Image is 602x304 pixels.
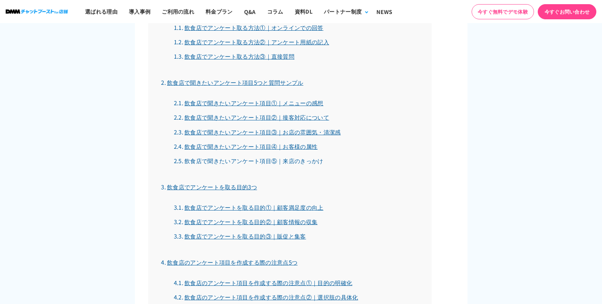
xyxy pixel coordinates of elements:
[174,38,329,46] a: 飲食店でアンケート取る方法②｜アンケート用紙の記入
[324,8,362,16] div: パートナー制度
[538,4,596,19] a: 今すぐお問い合わせ
[174,279,353,287] a: 飲食店のアンケート項目を作成する際の注意点①｜目的の明確化
[174,293,358,301] a: 飲食店のアンケート項目を作成する際の注意点②｜選択肢の具体化
[6,9,68,14] img: ロゴ
[174,128,341,136] a: 飲食店で聞きたいアンケート項目③｜お店の雰囲気・清潔感
[174,52,294,60] a: 飲食店でアンケート取る方法③｜直接質問
[161,258,297,266] a: 飲食店のアンケート項目を作成する際の注意点5つ
[174,203,323,211] a: 飲食店でアンケートを取る目的①｜顧客満足度の向上
[161,183,257,191] a: 飲食店でアンケートを取る目的3つ
[174,142,318,150] a: 飲食店で聞きたいアンケート項目④｜お客様の属性
[174,232,306,240] a: 飲食店でアンケートを取る目的③｜販促と集客
[174,218,318,226] a: 飲食店でアンケートを取る目的②｜顧客情報の収集
[174,23,323,31] a: 飲食店でアンケート取る方法①｜オンラインでの回答
[174,99,323,107] a: 飲食店で聞きたいアンケート項目①｜メニューの感想
[472,4,534,19] a: 今すぐ無料でデモ体験
[174,113,329,121] a: 飲食店で聞きたいアンケート項目②｜接客対応について
[161,78,303,86] a: 飲食店で聞きたいアンケート項目5つと質問サンプル
[174,157,323,165] a: 飲食店で聞きたいアンケート項目⑤｜来店のきっかけ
